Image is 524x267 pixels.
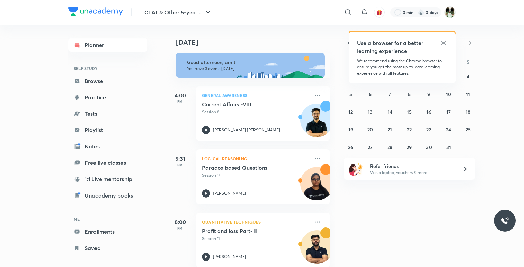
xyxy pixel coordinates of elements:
button: October 18, 2025 [463,106,474,117]
button: October 22, 2025 [404,124,415,135]
p: PM [166,226,194,230]
abbr: October 7, 2025 [389,91,391,97]
button: October 11, 2025 [463,89,474,99]
button: October 9, 2025 [423,89,434,99]
img: streak [418,9,424,16]
button: October 7, 2025 [384,89,395,99]
button: October 23, 2025 [423,124,434,135]
h5: Paradox based Questions [202,164,287,171]
abbr: October 12, 2025 [348,109,353,115]
button: October 27, 2025 [365,142,376,153]
abbr: October 26, 2025 [348,144,353,151]
button: October 5, 2025 [345,89,356,99]
abbr: October 25, 2025 [466,126,471,133]
a: Saved [68,241,147,255]
p: We recommend using the Chrome browser to ensure you get the most up-to-date learning experience w... [357,58,448,76]
button: October 26, 2025 [345,142,356,153]
h5: Current Affairs -VIII [202,101,287,108]
abbr: October 8, 2025 [408,91,411,97]
button: October 16, 2025 [423,106,434,117]
a: Unacademy books [68,189,147,202]
abbr: October 13, 2025 [368,109,373,115]
p: PM [166,163,194,167]
abbr: October 9, 2025 [427,91,430,97]
abbr: October 19, 2025 [348,126,353,133]
abbr: October 23, 2025 [426,126,432,133]
abbr: October 11, 2025 [466,91,470,97]
abbr: October 21, 2025 [388,126,392,133]
a: Browse [68,74,147,88]
button: October 4, 2025 [463,71,474,82]
button: October 28, 2025 [384,142,395,153]
p: Session 17 [202,172,309,178]
p: Session 8 [202,109,309,115]
button: October 31, 2025 [443,142,454,153]
abbr: October 29, 2025 [407,144,412,151]
abbr: October 6, 2025 [369,91,372,97]
a: Playlist [68,123,147,137]
button: October 10, 2025 [443,89,454,99]
abbr: October 17, 2025 [446,109,451,115]
button: October 30, 2025 [423,142,434,153]
a: Notes [68,140,147,153]
p: Logical Reasoning [202,155,309,163]
abbr: October 20, 2025 [367,126,373,133]
img: afternoon [176,53,325,78]
a: Planner [68,38,147,52]
button: October 25, 2025 [463,124,474,135]
button: avatar [374,7,385,18]
button: October 8, 2025 [404,89,415,99]
abbr: October 4, 2025 [467,73,469,80]
img: Avatar [301,171,333,203]
p: General Awareness [202,91,309,99]
button: CLAT & Other 5-yea ... [140,5,216,19]
button: October 24, 2025 [443,124,454,135]
img: Avatar [301,234,333,267]
h5: Use a browser for a better learning experience [357,39,425,55]
abbr: October 30, 2025 [426,144,432,151]
img: ttu [501,217,509,225]
p: Session 11 [202,236,309,242]
button: October 21, 2025 [384,124,395,135]
button: October 6, 2025 [365,89,376,99]
button: October 19, 2025 [345,124,356,135]
img: Company Logo [68,7,123,16]
h5: Profit and loss Part- II [202,227,287,234]
button: October 14, 2025 [384,106,395,117]
abbr: October 5, 2025 [349,91,352,97]
button: October 13, 2025 [365,106,376,117]
abbr: October 24, 2025 [446,126,451,133]
h5: 8:00 [166,218,194,226]
abbr: October 22, 2025 [407,126,412,133]
a: Free live classes [68,156,147,170]
img: Avatar [301,107,333,140]
abbr: Saturday [467,59,469,65]
a: Tests [68,107,147,121]
p: [PERSON_NAME] [213,190,246,197]
a: Practice [68,91,147,104]
p: [PERSON_NAME] [PERSON_NAME] [213,127,280,133]
abbr: October 18, 2025 [466,109,470,115]
p: Quantitative Techniques [202,218,309,226]
abbr: October 10, 2025 [446,91,451,97]
a: Enrollments [68,225,147,238]
button: October 20, 2025 [365,124,376,135]
img: referral [349,162,363,176]
abbr: October 27, 2025 [368,144,373,151]
h5: 4:00 [166,91,194,99]
h5: 5:31 [166,155,194,163]
h6: ME [68,213,147,225]
button: October 29, 2025 [404,142,415,153]
abbr: October 28, 2025 [387,144,392,151]
h6: Refer friends [370,162,454,170]
abbr: October 14, 2025 [388,109,392,115]
img: avatar [376,9,382,15]
button: October 15, 2025 [404,106,415,117]
p: [PERSON_NAME] [213,254,246,260]
a: 1:1 Live mentorship [68,172,147,186]
abbr: October 31, 2025 [446,144,451,151]
abbr: October 15, 2025 [407,109,412,115]
button: October 12, 2025 [345,106,356,117]
p: Win a laptop, vouchers & more [370,170,454,176]
p: You have 3 events [DATE] [187,66,319,72]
